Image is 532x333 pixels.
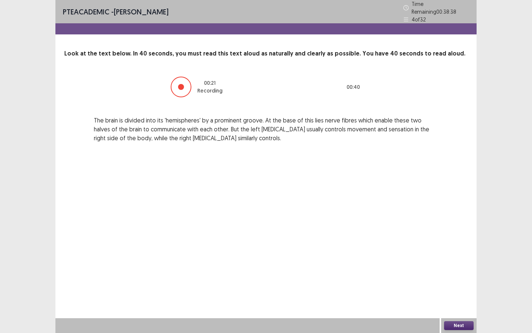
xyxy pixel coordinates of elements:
[94,116,438,142] p: The brain is divided into its 'hemispheres' by a prominent groove. At the base of this lies nerve...
[444,321,474,330] button: Next
[63,6,168,17] p: - [PERSON_NAME]
[412,16,426,23] p: 4 of 32
[347,83,360,91] p: 00 : 40
[197,87,222,95] p: Recording
[64,49,468,58] p: Look at the text below. In 40 seconds, you must read this text aloud as naturally and clearly as ...
[63,7,109,16] span: PTE academic
[204,79,216,87] p: 00 : 21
